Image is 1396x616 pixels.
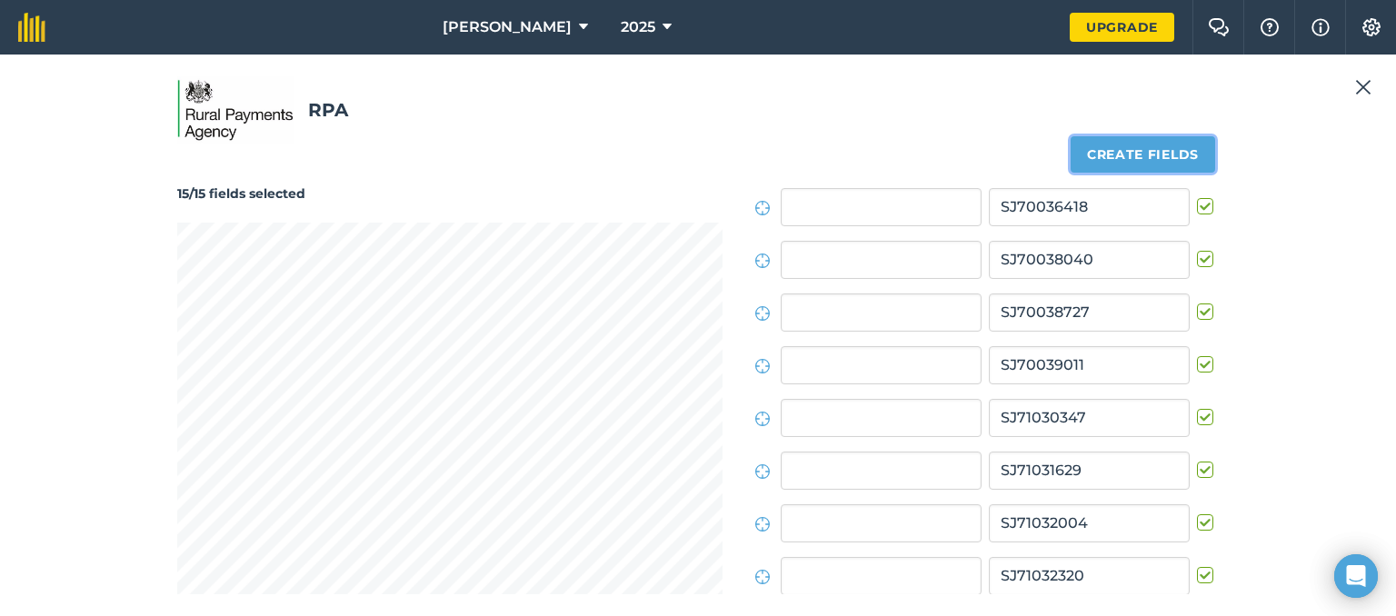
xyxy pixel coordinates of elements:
div: Open Intercom Messenger [1334,554,1378,598]
img: A question mark icon [1259,18,1281,36]
button: Create fields [1071,136,1215,173]
strong: 15/15 fields selected [177,185,305,202]
img: fieldmargin Logo [18,13,45,42]
img: svg+xml;base64,PHN2ZyB4bWxucz0iaHR0cDovL3d3dy53My5vcmcvMjAwMC9zdmciIHdpZHRoPSIxNyIgaGVpZ2h0PSIxNy... [1311,16,1330,38]
img: A cog icon [1361,18,1382,36]
img: Two speech bubbles overlapping with the left bubble in the forefront [1208,18,1230,36]
h2: RPA [177,76,1219,144]
a: Upgrade [1070,13,1174,42]
img: Rural Payment Agency logo [177,76,294,144]
img: svg+xml;base64,PHN2ZyB4bWxucz0iaHR0cDovL3d3dy53My5vcmcvMjAwMC9zdmciIHdpZHRoPSIyMiIgaGVpZ2h0PSIzMC... [1355,76,1371,98]
span: 2025 [621,16,655,38]
span: [PERSON_NAME] [443,16,572,38]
